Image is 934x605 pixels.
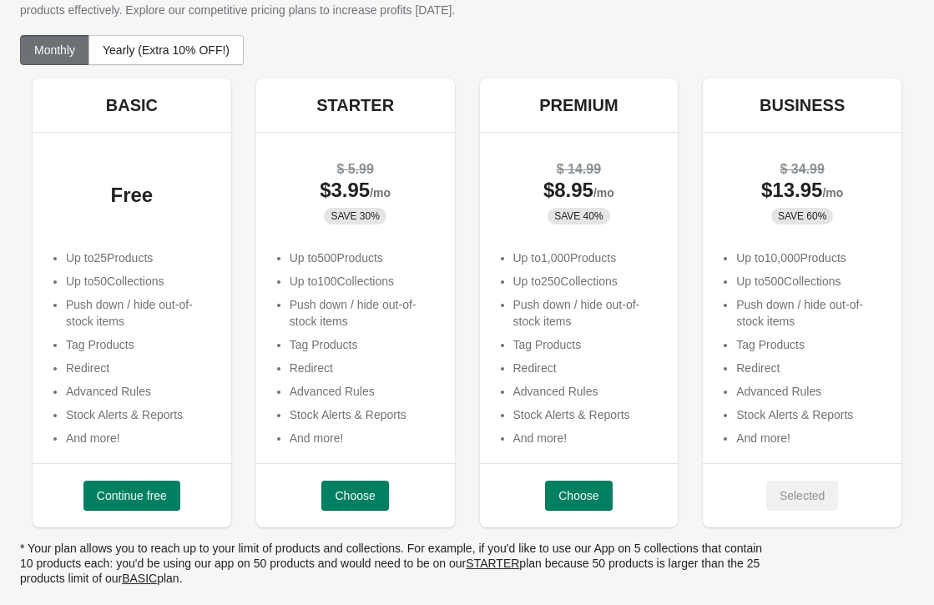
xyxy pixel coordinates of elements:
[321,481,388,511] button: Choose
[719,182,885,201] div: $ 13.95
[66,296,215,330] li: Push down / hide out-of-stock items
[290,250,438,266] p: Up to 500 Products
[513,406,662,423] li: Stock Alerts & Reports
[778,209,826,223] span: SAVE 60%
[106,95,158,115] h5: BASIC
[88,35,244,65] button: Yearly (Extra 10% OFF!)
[593,186,614,199] span: /mo
[554,209,603,223] span: SAVE 40%
[66,273,215,290] p: Up to 50 Collections
[83,481,180,511] button: Continue free
[66,430,215,446] li: And more!
[20,541,771,586] p: * Your plan allows you to reach up to your limit of products and collections. For example, if you...
[736,430,885,446] li: And more!
[513,250,662,266] p: Up to 1,000 Products
[66,383,215,400] li: Advanced Rules
[290,360,438,376] li: Redirect
[290,430,438,446] li: And more!
[20,35,89,65] button: Monthly
[290,336,438,353] li: Tag Products
[331,209,379,223] span: SAVE 30%
[97,489,167,502] span: Continue free
[335,489,375,502] span: Choose
[760,95,845,115] h5: BUSINESS
[466,557,519,570] ins: STARTER
[370,186,391,199] span: /mo
[66,250,215,266] p: Up to 25 Products
[513,296,662,330] li: Push down / hide out-of-stock items
[122,572,157,585] ins: BASIC
[273,161,438,178] div: $ 5.99
[736,250,885,266] p: Up to 10,000 Products
[290,273,438,290] p: Up to 100 Collections
[66,406,215,423] li: Stock Alerts & Reports
[719,161,885,178] div: $ 34.99
[545,481,612,511] button: Choose
[736,360,885,376] li: Redirect
[539,95,618,115] h5: PREMIUM
[736,383,885,400] li: Advanced Rules
[290,406,438,423] li: Stock Alerts & Reports
[736,336,885,353] li: Tag Products
[513,383,662,400] li: Advanced Rules
[273,182,438,201] div: $ 3.95
[558,489,598,502] span: Choose
[66,360,215,376] li: Redirect
[513,273,662,290] p: Up to 250 Collections
[66,336,215,353] li: Tag Products
[822,186,843,199] span: /mo
[103,43,230,57] span: Yearly (Extra 10% OFF!)
[497,182,662,201] div: $ 8.95
[736,273,885,290] p: Up to 500 Collections
[49,187,215,204] div: Free
[513,430,662,446] li: And more!
[290,383,438,400] li: Advanced Rules
[34,43,75,57] span: Monthly
[497,161,662,178] div: $ 14.99
[736,406,885,423] li: Stock Alerts & Reports
[513,336,662,353] li: Tag Products
[290,296,438,330] li: Push down / hide out-of-stock items
[316,95,394,115] h5: STARTER
[513,360,662,376] li: Redirect
[736,296,885,330] li: Push down / hide out-of-stock items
